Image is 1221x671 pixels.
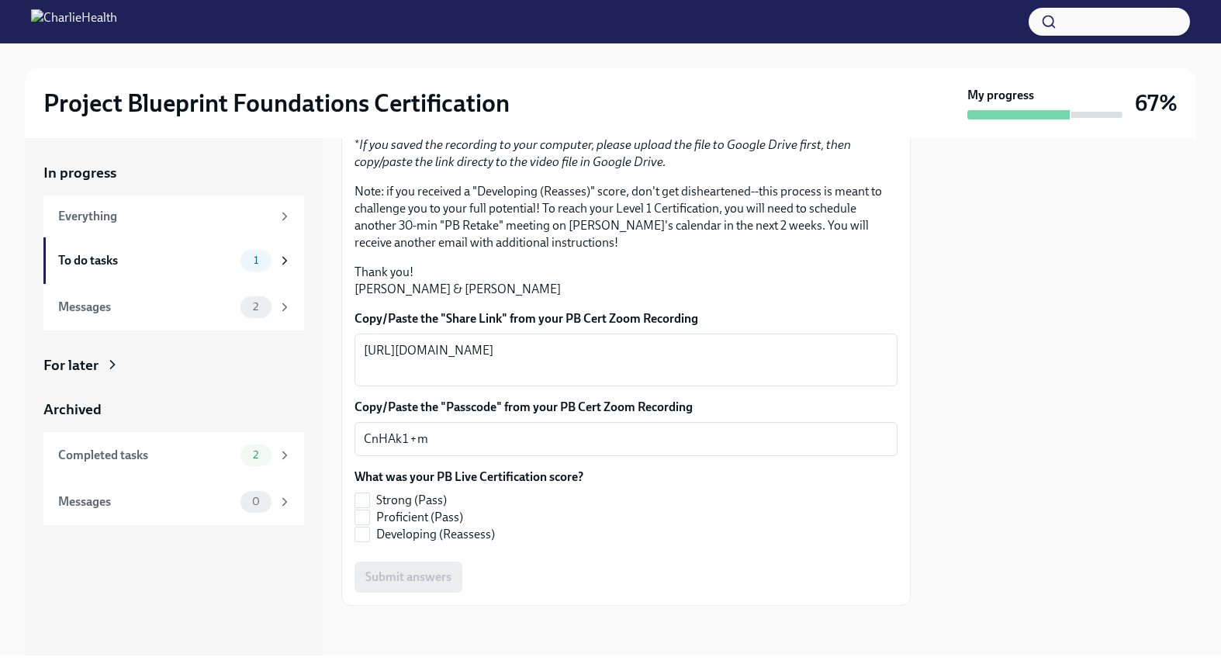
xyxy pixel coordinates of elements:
[58,299,234,316] div: Messages
[355,310,898,327] label: Copy/Paste the "Share Link" from your PB Cert Zoom Recording
[43,432,304,479] a: Completed tasks2
[43,284,304,330] a: Messages2
[58,447,234,464] div: Completed tasks
[355,469,583,486] label: What was your PB Live Certification score?
[243,496,269,507] span: 0
[43,195,304,237] a: Everything
[58,208,272,225] div: Everything
[43,163,304,183] a: In progress
[31,9,117,34] img: CharlieHealth
[244,301,268,313] span: 2
[1135,89,1178,117] h3: 67%
[376,526,495,543] span: Developing (Reassess)
[355,399,898,416] label: Copy/Paste the "Passcode" from your PB Cert Zoom Recording
[364,341,888,379] textarea: [URL][DOMAIN_NAME]
[244,449,268,461] span: 2
[355,183,898,251] p: Note: if you received a "Developing (Reasses)" score, don't get disheartened--this process is mea...
[43,237,304,284] a: To do tasks1
[43,355,304,375] a: For later
[376,492,447,509] span: Strong (Pass)
[376,509,463,526] span: Proficient (Pass)
[43,88,510,119] h2: Project Blueprint Foundations Certification
[364,430,888,448] textarea: CnHAk1+m
[967,87,1034,104] strong: My progress
[43,399,304,420] a: Archived
[58,252,234,269] div: To do tasks
[58,493,234,510] div: Messages
[43,355,99,375] div: For later
[244,254,268,266] span: 1
[43,479,304,525] a: Messages0
[355,264,898,298] p: Thank you! [PERSON_NAME] & [PERSON_NAME]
